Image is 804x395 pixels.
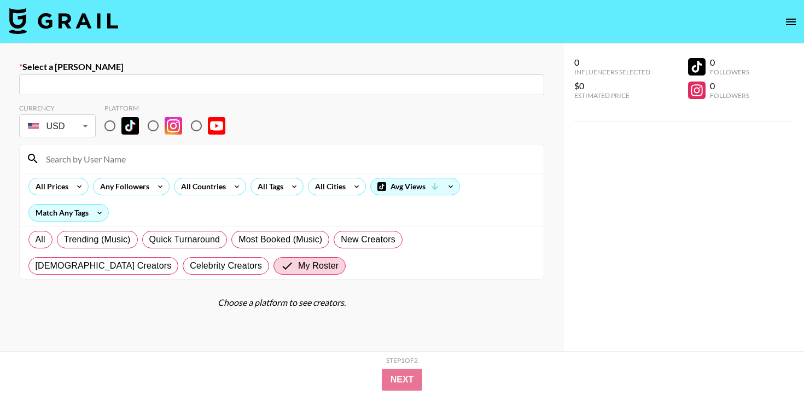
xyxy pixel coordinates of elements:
[574,91,650,100] div: Estimated Price
[208,117,225,135] img: YouTube
[386,356,418,364] div: Step 1 of 2
[574,68,650,76] div: Influencers Selected
[36,259,172,272] span: [DEMOGRAPHIC_DATA] Creators
[574,57,650,68] div: 0
[165,117,182,135] img: Instagram
[710,57,749,68] div: 0
[382,369,423,391] button: Next
[574,80,650,91] div: $0
[19,297,544,308] div: Choose a platform to see creators.
[64,233,131,246] span: Trending (Music)
[298,259,339,272] span: My Roster
[39,150,537,167] input: Search by User Name
[308,178,348,195] div: All Cities
[36,233,45,246] span: All
[174,178,228,195] div: All Countries
[251,178,286,195] div: All Tags
[710,68,749,76] div: Followers
[190,259,262,272] span: Celebrity Creators
[371,178,459,195] div: Avg Views
[104,104,234,112] div: Platform
[94,178,152,195] div: Any Followers
[29,205,108,221] div: Match Any Tags
[780,11,802,33] button: open drawer
[710,91,749,100] div: Followers
[238,233,322,246] span: Most Booked (Music)
[9,8,118,34] img: Grail Talent
[21,117,94,136] div: USD
[29,178,71,195] div: All Prices
[19,104,96,112] div: Currency
[341,233,395,246] span: New Creators
[121,117,139,135] img: TikTok
[149,233,220,246] span: Quick Turnaround
[710,80,749,91] div: 0
[19,61,544,72] label: Select a [PERSON_NAME]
